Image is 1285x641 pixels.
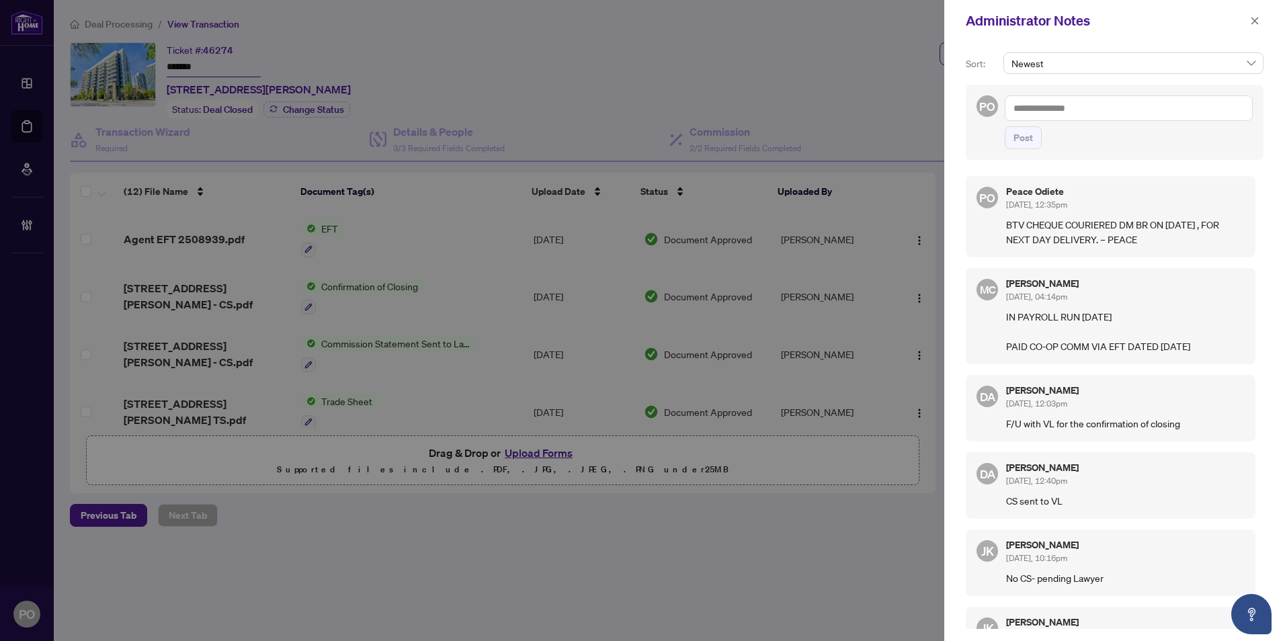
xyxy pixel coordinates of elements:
[1006,553,1067,563] span: [DATE], 10:16pm
[1006,200,1067,210] span: [DATE], 12:35pm
[1006,493,1245,508] p: CS sent to VL
[1231,594,1272,634] button: Open asap
[979,281,995,298] span: MC
[1006,279,1245,288] h5: [PERSON_NAME]
[1006,398,1067,409] span: [DATE], 12:03pm
[979,97,995,115] span: PO
[1006,570,1245,585] p: No CS- pending Lawyer
[1006,416,1245,431] p: F/U with VL for the confirmation of closing
[1011,53,1255,73] span: Newest
[1006,187,1245,196] h5: Peace Odiete
[1006,476,1067,486] span: [DATE], 12:40pm
[966,11,1246,31] div: Administrator Notes
[979,188,995,206] span: PO
[966,56,998,71] p: Sort:
[1006,292,1067,302] span: [DATE], 04:14pm
[981,542,994,560] span: JK
[981,619,994,638] span: JK
[1250,16,1259,26] span: close
[1006,386,1245,395] h5: [PERSON_NAME]
[1006,463,1245,472] h5: [PERSON_NAME]
[1006,309,1245,353] p: IN PAYROLL RUN [DATE] PAID CO-OP COMM VIA EFT DATED [DATE]
[1005,126,1042,149] button: Post
[979,387,995,405] span: DA
[1006,217,1245,247] p: BTV CHEQUE COURIERED DM BR ON [DATE] , FOR NEXT DAY DELIVERY. – PEACE
[1006,617,1245,627] h5: [PERSON_NAME]
[979,465,995,483] span: DA
[1006,540,1245,550] h5: [PERSON_NAME]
